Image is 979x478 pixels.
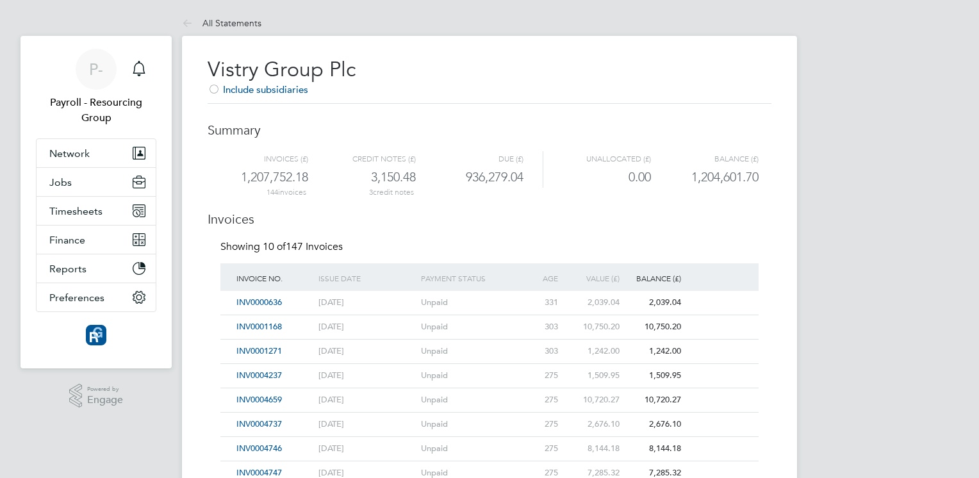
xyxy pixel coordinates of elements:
button: Finance [37,226,156,254]
span: INV0004659 [236,394,282,405]
div: 303 [520,315,561,339]
h3: Summary [208,109,771,138]
div: 1,509.95 [561,364,623,388]
div: [DATE] [315,413,418,436]
div: [DATE] [315,340,418,363]
div: Unallocated (£) [543,151,651,167]
div: Due (£) [416,151,523,167]
ng-pluralize: invoices [278,188,306,197]
span: Reports [49,263,86,275]
div: 0.00 [543,167,651,188]
div: 1,242.00 [623,340,684,363]
span: INV0004747 [236,467,282,478]
nav: Main navigation [21,36,172,368]
div: [DATE] [315,388,418,412]
div: 2,039.04 [623,291,684,315]
div: 10,750.20 [623,315,684,339]
div: 303 [520,340,561,363]
div: Age (days) [520,263,561,309]
div: 2,676.10 [561,413,623,436]
button: Jobs [37,168,156,196]
span: INV0001271 [236,345,282,356]
div: 1,204,601.70 [651,167,759,188]
div: [DATE] [315,364,418,388]
div: Unpaid [418,364,520,388]
span: Powered by [87,384,123,395]
div: 2,039.04 [561,291,623,315]
span: Finance [49,234,85,246]
div: Balance (£) [623,263,684,293]
div: 8,144.18 [561,437,623,461]
span: Vistry Group Plc [208,57,356,82]
span: Preferences [49,292,104,304]
div: 331 [520,291,561,315]
a: Go to home page [36,325,156,345]
button: Reports [37,254,156,283]
span: INV0001168 [236,321,282,332]
span: INV0000636 [236,297,282,308]
span: Network [49,147,90,160]
div: 2,676.10 [623,413,684,436]
span: INV0004237 [236,370,282,381]
span: Payroll - Resourcing Group [36,95,156,126]
div: [DATE] [315,437,418,461]
div: 3,150.48 [308,167,416,188]
span: 10 of [263,240,286,253]
span: INV0004746 [236,443,282,454]
div: Invoices (£) [222,151,308,167]
button: Network [37,139,156,167]
a: P-Payroll - Resourcing Group [36,49,156,126]
span: Jobs [49,176,72,188]
img: resourcinggroup-logo-retina.png [86,325,106,345]
div: Value (£) [561,263,623,293]
div: Unpaid [418,413,520,436]
span: P- [89,61,103,78]
div: Issue date [315,263,418,293]
div: Unpaid [418,388,520,412]
div: 275 [520,388,561,412]
div: Credit notes (£) [308,151,416,167]
div: 10,720.27 [623,388,684,412]
span: Engage [87,395,123,406]
span: 147 Invoices [263,240,343,253]
ng-pluralize: credit notes [373,188,414,197]
div: Balance (£) [651,151,759,167]
button: Preferences [37,283,156,311]
a: Powered byEngage [69,384,124,408]
div: [DATE] [315,291,418,315]
div: 8,144.18 [623,437,684,461]
span: 3 [369,188,373,197]
div: 275 [520,413,561,436]
div: 275 [520,437,561,461]
span: Timesheets [49,205,103,217]
div: Unpaid [418,437,520,461]
span: INV0004737 [236,418,282,429]
div: 10,720.27 [561,388,623,412]
div: Unpaid [418,340,520,363]
div: [DATE] [315,315,418,339]
a: All Statements [182,17,261,29]
div: Showing [220,240,345,254]
div: 10,750.20 [561,315,623,339]
div: 1,242.00 [561,340,623,363]
div: Unpaid [418,291,520,315]
div: 275 [520,364,561,388]
button: Timesheets [37,197,156,225]
div: Invoice No. [233,263,315,293]
h3: Invoices [208,198,771,227]
div: Unpaid [418,315,520,339]
span: 144 [267,188,278,197]
div: 1,509.95 [623,364,684,388]
div: Payment status [418,263,520,293]
span: Include subsidiaries [208,83,308,95]
div: 1,207,752.18 [222,167,308,188]
div: 936,279.04 [416,167,523,188]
